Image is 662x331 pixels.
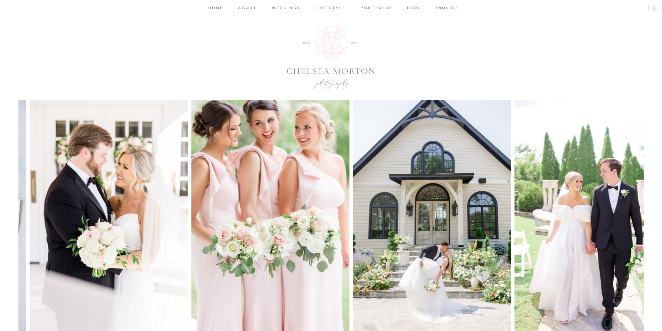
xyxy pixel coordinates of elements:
[315,5,348,12] a: lifestyle
[207,5,225,12] a: home
[404,5,424,12] a: blog
[436,5,456,12] a: inquire
[270,5,303,12] a: weddings
[360,5,393,12] a: portfolio
[237,5,258,12] a: about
